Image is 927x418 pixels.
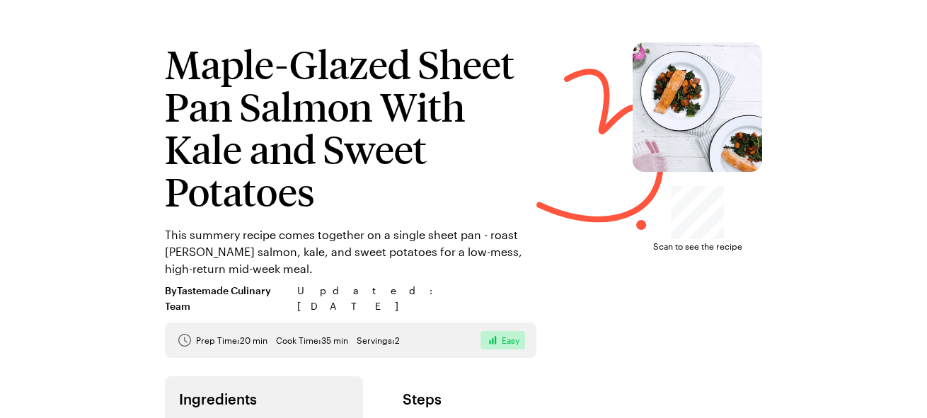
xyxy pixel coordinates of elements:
[165,226,536,277] p: This summery recipe comes together on a single sheet pan - roast [PERSON_NAME] salmon, kale, and ...
[196,335,267,346] span: Prep Time: 20 min
[653,239,742,253] span: Scan to see the recipe
[502,335,519,346] span: Easy
[633,42,762,172] img: Maple-Glazed Sheet Pan Salmon With Kale and Sweet Potatoes
[357,335,400,346] span: Servings: 2
[165,283,289,314] span: By Tastemade Culinary Team
[276,335,348,346] span: Cook Time: 35 min
[403,390,762,407] h2: Steps
[179,390,349,407] h2: Ingredients
[165,42,536,212] h1: Maple-Glazed Sheet Pan Salmon With Kale and Sweet Potatoes
[297,283,536,314] span: Updated : [DATE]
